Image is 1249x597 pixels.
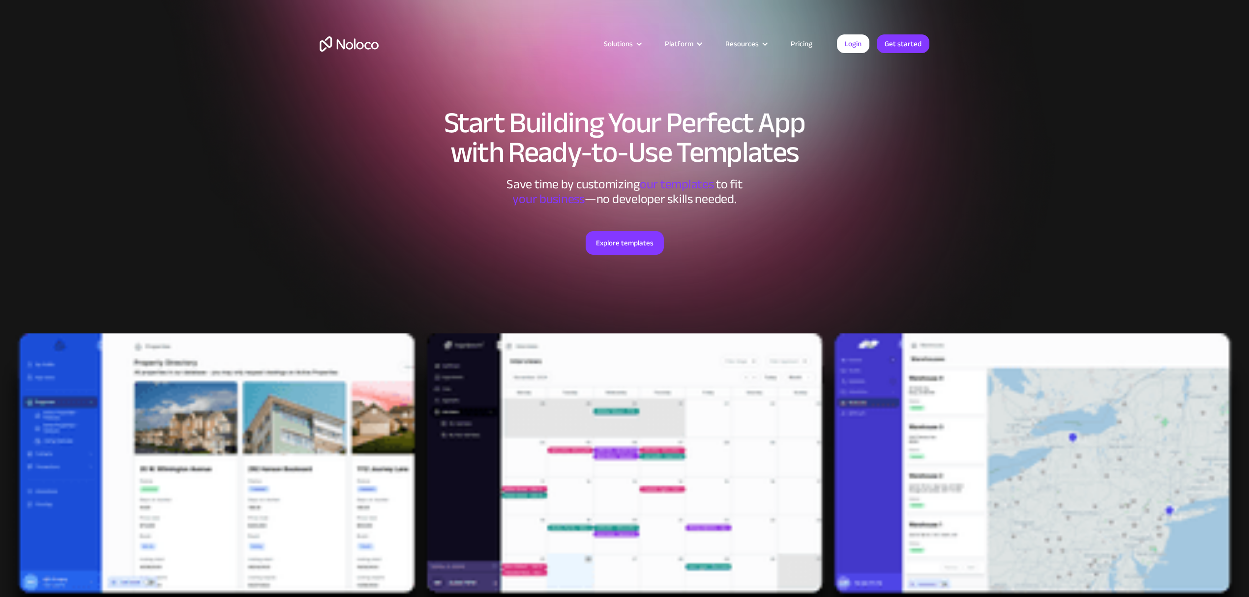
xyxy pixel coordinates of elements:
[604,37,633,50] div: Solutions
[653,37,713,50] div: Platform
[512,187,585,211] span: your business
[320,36,379,52] a: home
[320,108,929,167] h1: Start Building Your Perfect App with Ready-to-Use Templates
[725,37,759,50] div: Resources
[778,37,825,50] a: Pricing
[877,34,929,53] a: Get started
[665,37,693,50] div: Platform
[477,177,772,207] div: Save time by customizing to fit ‍ —no developer skills needed.
[837,34,869,53] a: Login
[586,231,664,255] a: Explore templates
[640,172,714,196] span: our templates
[592,37,653,50] div: Solutions
[713,37,778,50] div: Resources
